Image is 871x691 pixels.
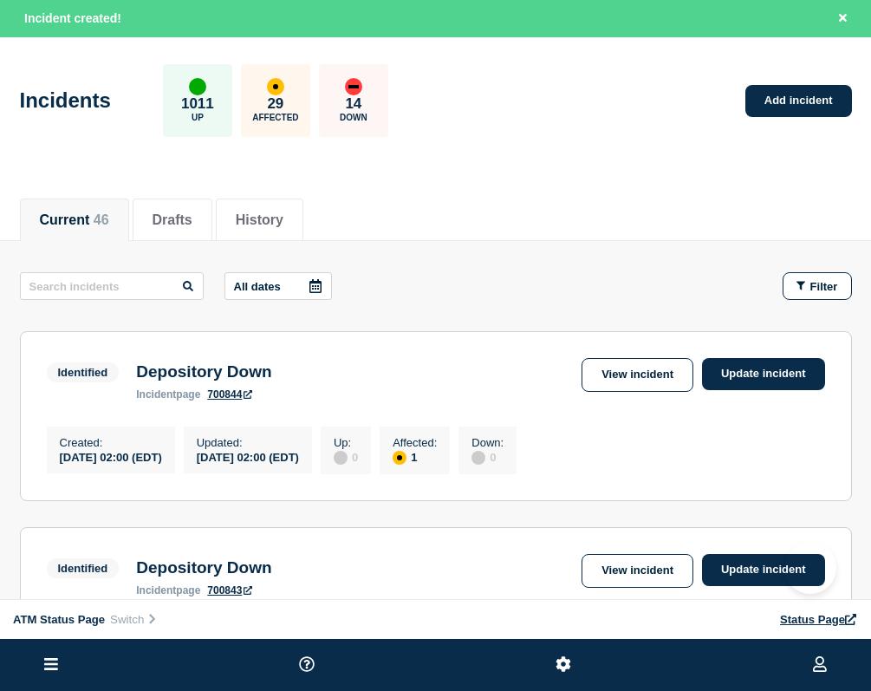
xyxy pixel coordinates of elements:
h3: Depository Down [136,558,271,577]
a: View incident [582,358,693,392]
div: up [189,78,206,95]
a: Update incident [702,358,825,390]
a: Add incident [745,85,852,117]
button: Filter [783,272,852,300]
div: disabled [471,451,485,465]
p: 14 [345,95,361,113]
div: 1 [393,449,437,465]
span: Identified [47,362,120,382]
p: Up [192,113,204,122]
div: disabled [334,451,348,465]
span: Filter [810,280,838,293]
h1: Incidents [20,88,111,113]
div: down [345,78,362,95]
button: Current 46 [40,212,109,228]
iframe: Help Scout Beacon - Open [784,542,836,594]
button: History [236,212,283,228]
span: Incident created! [24,11,121,25]
a: 700843 [207,584,252,596]
p: Down : [471,436,504,449]
a: Update incident [702,554,825,586]
p: Affected : [393,436,437,449]
div: affected [393,451,406,465]
button: Switch [105,612,163,627]
a: 700844 [207,388,252,401]
p: Affected [252,113,298,122]
p: Updated : [197,436,299,449]
p: Up : [334,436,358,449]
span: 46 [94,212,109,227]
input: Search incidents [20,272,204,300]
span: ATM Status Page [13,613,105,626]
button: All dates [224,272,332,300]
span: incident [136,388,176,401]
button: Drafts [153,212,192,228]
a: View incident [582,554,693,588]
p: page [136,388,200,401]
p: page [136,584,200,596]
div: [DATE] 02:00 (EDT) [197,449,299,464]
p: Down [340,113,367,122]
p: 1011 [181,95,214,113]
button: Close banner [832,9,854,29]
p: Created : [60,436,162,449]
a: Status Page [780,613,858,626]
div: affected [267,78,284,95]
div: 0 [471,449,504,465]
span: Identified [47,558,120,578]
p: All dates [234,280,281,293]
span: incident [136,584,176,596]
div: [DATE] 02:00 (EDT) [60,449,162,464]
p: 29 [267,95,283,113]
h3: Depository Down [136,362,271,381]
div: 0 [334,449,358,465]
